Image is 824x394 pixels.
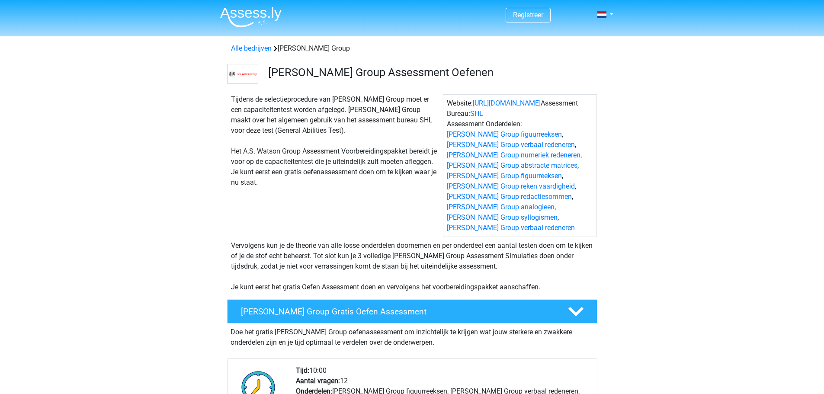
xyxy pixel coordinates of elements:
a: [PERSON_NAME] Group verbaal redeneren [447,224,575,232]
div: [PERSON_NAME] Group [228,43,597,54]
a: Registreer [513,11,543,19]
a: Alle bedrijven [231,44,272,52]
a: [PERSON_NAME] Group Gratis Oefen Assessment [224,299,601,324]
a: [PERSON_NAME] Group analogieen [447,203,555,211]
div: Website: Assessment Bureau: Assessment Onderdelen: , , , , , , , , , [443,94,597,237]
div: Doe het gratis [PERSON_NAME] Group oefenassessment om inzichtelijk te krijgen wat jouw sterkere e... [227,324,597,348]
a: SHL [470,109,483,118]
a: [PERSON_NAME] Group figuurreeksen [447,130,562,138]
div: Tijdens de selectieprocedure van [PERSON_NAME] Group moet er een capaciteitentest worden afgelegd... [228,94,443,237]
div: Vervolgens kun je de theorie van alle losse onderdelen doornemen en per onderdeel een aantal test... [228,240,597,292]
a: [URL][DOMAIN_NAME] [473,99,541,107]
a: [PERSON_NAME] Group verbaal redeneren [447,141,575,149]
h3: [PERSON_NAME] Group Assessment Oefenen [268,66,590,79]
a: [PERSON_NAME] Group syllogismen [447,213,558,221]
b: Tijd: [296,366,309,375]
img: Assessly [220,7,282,27]
a: [PERSON_NAME] Group reken vaardigheid [447,182,575,190]
a: [PERSON_NAME] Group figuurreeksen [447,172,562,180]
h4: [PERSON_NAME] Group Gratis Oefen Assessment [241,307,554,317]
a: [PERSON_NAME] Group redactiesommen [447,192,572,201]
a: [PERSON_NAME] Group abstracte matrices [447,161,577,170]
a: [PERSON_NAME] Group numeriek redeneren [447,151,580,159]
b: Aantal vragen: [296,377,340,385]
